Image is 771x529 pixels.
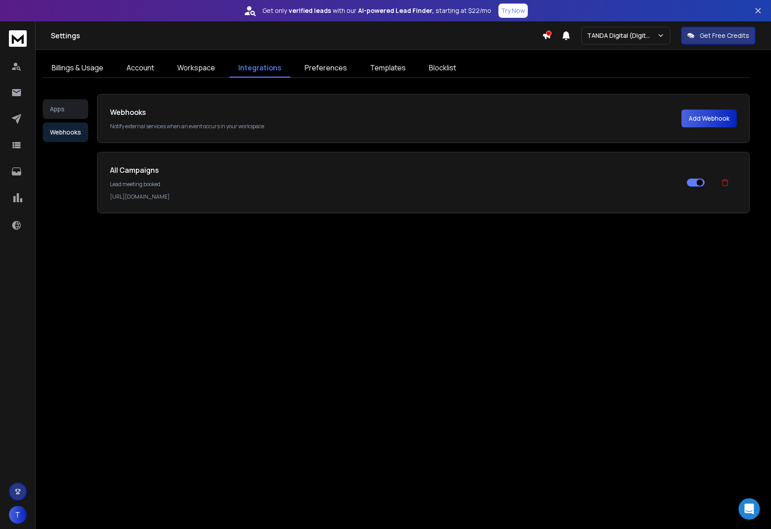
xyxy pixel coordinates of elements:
[9,506,27,524] button: T
[738,498,760,520] div: Open Intercom Messenger
[9,30,27,47] img: logo
[681,27,755,45] button: Get Free Credits
[289,6,331,15] strong: verified leads
[587,31,657,40] p: TANDA Digital (Digital Sip)
[700,31,749,40] p: Get Free Credits
[358,6,434,15] strong: AI-powered Lead Finder,
[501,6,525,15] p: Try Now
[498,4,528,18] button: Try Now
[51,30,542,41] h1: Settings
[262,6,491,15] p: Get only with our starting at $22/mo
